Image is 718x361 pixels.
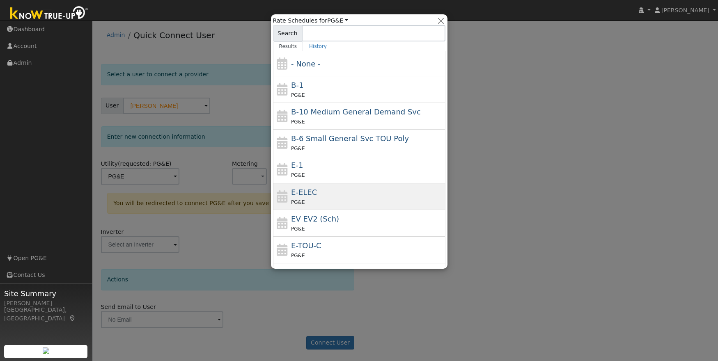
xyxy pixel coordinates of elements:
[327,17,348,24] a: PG&E
[291,226,305,232] span: PG&E
[291,241,321,250] span: E-TOU-C
[291,59,320,68] span: - None -
[291,81,303,89] span: B-1
[303,41,333,51] a: History
[291,199,305,205] span: PG&E
[291,188,317,196] span: E-ELEC
[6,5,92,23] img: Know True-Up
[43,347,49,354] img: retrieve
[291,134,409,143] span: B-6 Small General Service TOU Poly Phase
[291,119,305,125] span: PG&E
[4,306,88,323] div: [GEOGRAPHIC_DATA], [GEOGRAPHIC_DATA]
[69,315,76,322] a: Map
[291,161,303,169] span: E-1
[273,41,303,51] a: Results
[4,299,88,308] div: [PERSON_NAME]
[291,92,305,98] span: PG&E
[291,172,305,178] span: PG&E
[661,7,709,14] span: [PERSON_NAME]
[273,25,302,41] span: Search
[273,16,348,25] span: Rate Schedules for
[291,215,339,223] span: Electric Vehicle EV2 (Sch)
[4,288,88,299] span: Site Summary
[291,253,305,258] span: PG&E
[291,146,305,151] span: PG&E
[291,107,421,116] span: B-10 Medium General Demand Service (Primary Voltage)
